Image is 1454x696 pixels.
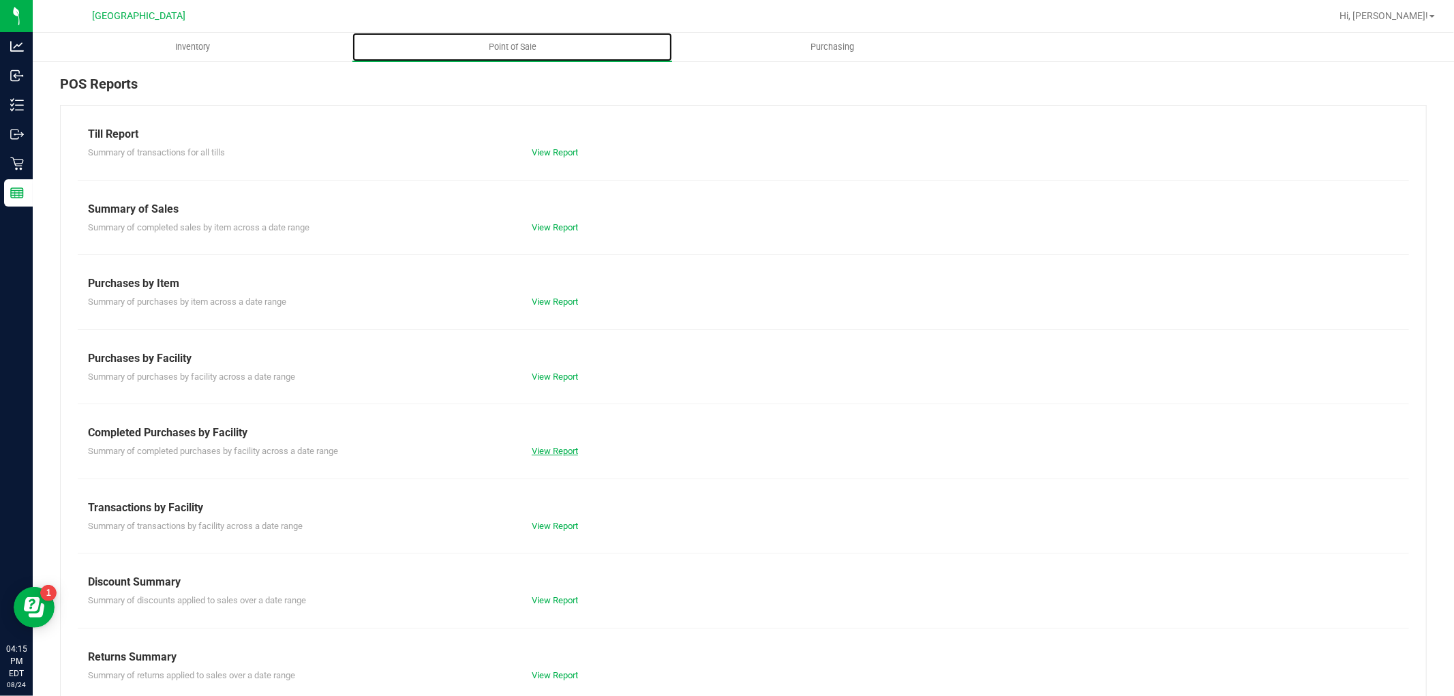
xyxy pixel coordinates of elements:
a: View Report [532,670,578,680]
inline-svg: Inventory [10,98,24,112]
span: Summary of transactions for all tills [88,147,225,157]
p: 04:15 PM EDT [6,643,27,680]
span: Hi, [PERSON_NAME]! [1339,10,1428,21]
div: POS Reports [60,74,1427,105]
span: Summary of returns applied to sales over a date range [88,670,295,680]
p: 08/24 [6,680,27,690]
a: View Report [532,297,578,307]
inline-svg: Inbound [10,69,24,82]
div: Summary of Sales [88,201,1399,217]
inline-svg: Outbound [10,127,24,141]
div: Transactions by Facility [88,500,1399,516]
a: Point of Sale [352,33,672,61]
span: Summary of purchases by item across a date range [88,297,286,307]
div: Discount Summary [88,574,1399,590]
span: Summary of completed purchases by facility across a date range [88,446,338,456]
span: [GEOGRAPHIC_DATA] [93,10,186,22]
div: Returns Summary [88,649,1399,665]
a: View Report [532,595,578,605]
a: View Report [532,446,578,456]
a: Purchasing [672,33,992,61]
span: Point of Sale [470,41,555,53]
a: Inventory [33,33,352,61]
inline-svg: Analytics [10,40,24,53]
div: Purchases by Facility [88,350,1399,367]
div: Purchases by Item [88,275,1399,292]
span: Summary of completed sales by item across a date range [88,222,309,232]
a: View Report [532,521,578,531]
span: Purchasing [792,41,873,53]
inline-svg: Retail [10,157,24,170]
a: View Report [532,372,578,382]
inline-svg: Reports [10,186,24,200]
span: Summary of purchases by facility across a date range [88,372,295,382]
div: Till Report [88,126,1399,142]
a: View Report [532,222,578,232]
div: Completed Purchases by Facility [88,425,1399,441]
a: View Report [532,147,578,157]
span: Summary of transactions by facility across a date range [88,521,303,531]
span: Inventory [157,41,228,53]
iframe: Resource center [14,587,55,628]
span: Summary of discounts applied to sales over a date range [88,595,306,605]
iframe: Resource center unread badge [40,585,57,601]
